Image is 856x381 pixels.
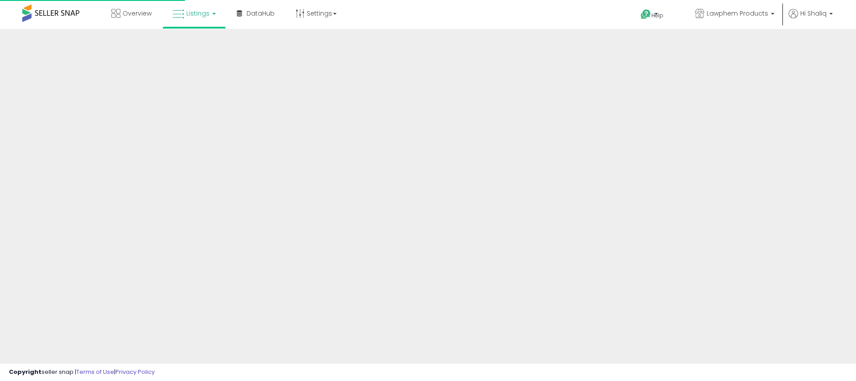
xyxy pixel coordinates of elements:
span: Help [651,12,663,19]
span: Overview [123,9,152,18]
span: DataHub [247,9,275,18]
strong: Copyright [9,368,41,376]
a: Help [634,2,681,29]
span: Listings [186,9,210,18]
span: Hi Shaliq [800,9,827,18]
a: Hi Shaliq [789,9,833,29]
div: seller snap | | [9,368,155,377]
a: Privacy Policy [115,368,155,376]
a: Terms of Use [76,368,114,376]
span: Lawphem Products [707,9,768,18]
i: Get Help [640,9,651,20]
